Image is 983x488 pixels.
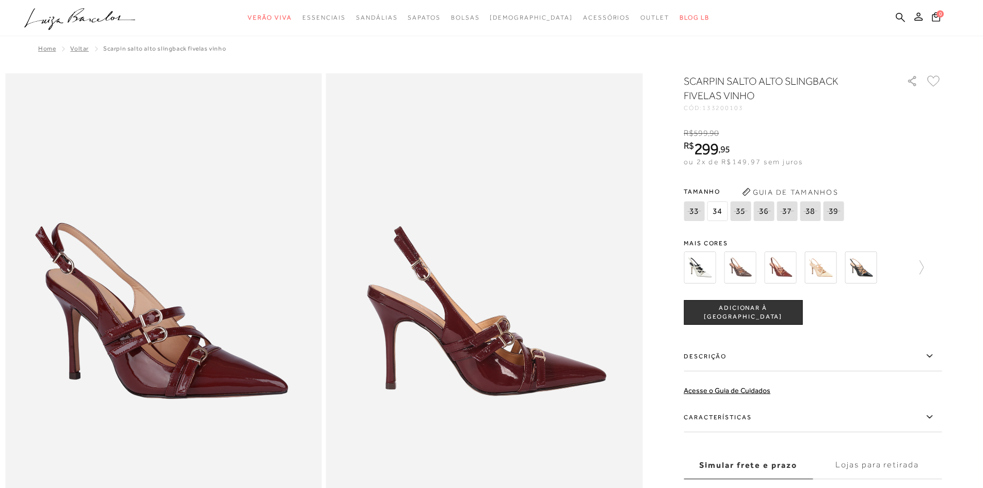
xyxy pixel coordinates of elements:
[684,201,704,221] span: 33
[680,8,710,27] a: BLOG LB
[823,201,844,221] span: 39
[684,402,942,432] label: Características
[777,201,797,221] span: 37
[684,158,803,166] span: ou 2x de R$149,97 sem juros
[710,129,719,138] span: 90
[684,240,942,246] span: Mais cores
[684,300,802,325] button: ADICIONAR À [GEOGRAPHIC_DATA]
[684,129,694,138] i: R$
[680,14,710,21] span: BLOG LB
[583,8,630,27] a: noSubCategoriesText
[451,14,480,21] span: Bolsas
[724,251,756,284] img: Scarpin salto alto slingback fivelas cinza
[738,184,842,200] button: Guia de Tamanhos
[640,8,669,27] a: noSubCategoriesText
[800,201,820,221] span: 38
[694,129,707,138] span: 599
[70,45,89,52] a: Voltar
[684,141,694,150] i: R$
[694,139,718,158] span: 299
[753,201,774,221] span: 36
[684,184,846,199] span: Tamanho
[684,251,716,284] img: SCARPIN SALTO ALTO SLINGBACK FIVELAS BRANCO GELO
[583,14,630,21] span: Acessórios
[248,14,292,21] span: Verão Viva
[248,8,292,27] a: noSubCategoriesText
[38,45,56,52] a: Home
[302,14,346,21] span: Essenciais
[937,10,944,18] span: 0
[929,11,943,25] button: 0
[684,74,877,103] h1: Scarpin salto alto slingback fivelas vinho
[684,341,942,371] label: Descrição
[730,201,751,221] span: 35
[804,251,836,284] img: SCARPIN SALTO ALTO SLINGBACK FIVELAS NATA
[684,105,890,111] div: CÓD:
[356,14,397,21] span: Sandálias
[408,14,440,21] span: Sapatos
[490,14,573,21] span: [DEMOGRAPHIC_DATA]
[103,45,226,52] span: Scarpin salto alto slingback fivelas vinho
[845,251,877,284] img: SCARPIN SALTO ALTO SLINGBACK FIVELAS PRETO
[684,386,770,395] a: Acesse o Guia de Cuidados
[813,451,942,479] label: Lojas para retirada
[684,451,813,479] label: Simular frete e prazo
[684,304,802,322] span: ADICIONAR À [GEOGRAPHIC_DATA]
[490,8,573,27] a: noSubCategoriesText
[764,251,796,284] img: Scarpin salto alto slingback fivelas ganache
[356,8,397,27] a: noSubCategoriesText
[640,14,669,21] span: Outlet
[302,8,346,27] a: noSubCategoriesText
[707,201,728,221] span: 34
[708,129,719,138] i: ,
[702,104,744,112] span: 133200103
[720,144,730,154] span: 95
[718,145,730,154] i: ,
[408,8,440,27] a: noSubCategoriesText
[451,8,480,27] a: noSubCategoriesText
